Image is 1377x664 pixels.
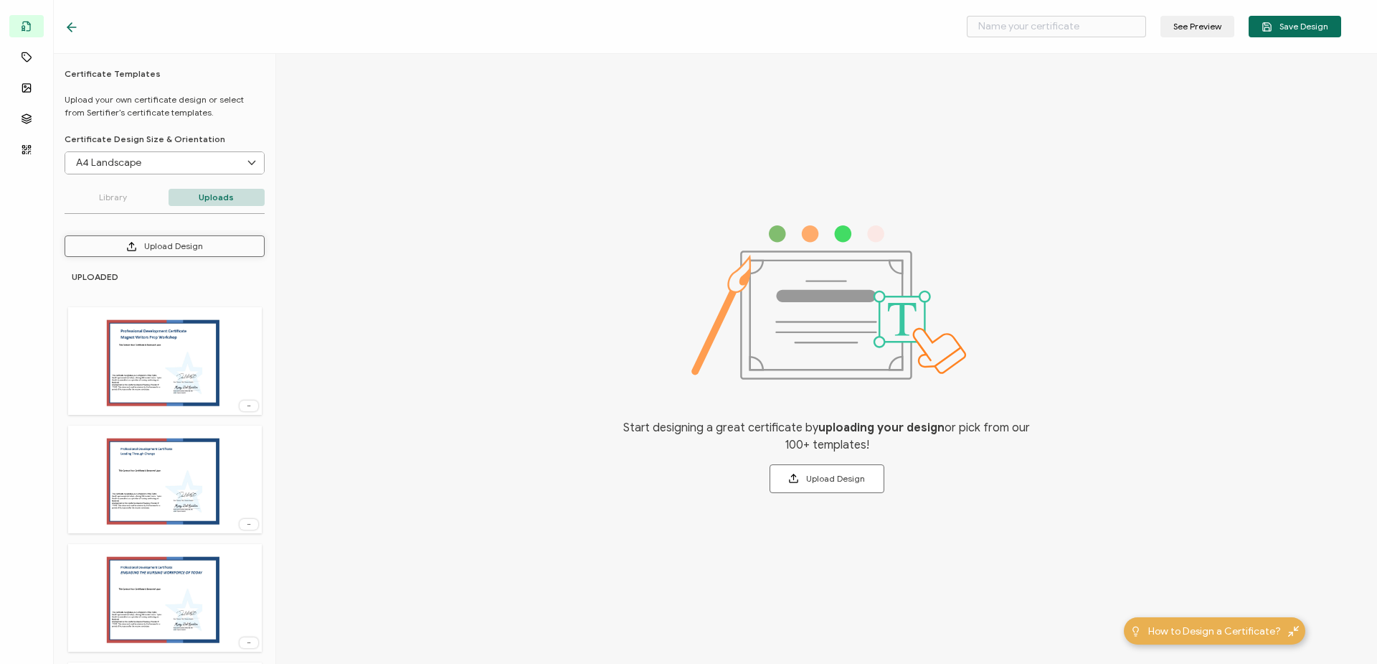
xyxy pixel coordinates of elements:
input: Select [65,152,264,174]
h6: Certificate Templates [65,68,265,79]
b: uploading your design [818,421,945,435]
button: Upload Design [770,464,884,493]
h6: UPLOADED [72,271,262,282]
span: Start designing a great certificate by or pick from our 100+ templates! [620,419,1033,454]
button: Upload Design [65,235,265,257]
button: Save Design [1249,16,1341,37]
iframe: Chat Widget [1138,502,1377,664]
button: See Preview [1160,16,1234,37]
p: Upload your own certificate design or select from Sertifier’s certificate templates. [65,93,265,119]
p: Uploads [169,189,265,206]
img: designs-certificate.svg [685,225,968,380]
input: Name your certificate [967,16,1146,37]
span: Save Design [1262,22,1328,32]
img: c6e4532f-890c-4de6-a315-640fb0350e49.jpg [104,551,224,645]
img: b9fb9338-f25c-42c1-b28f-72e4c51ef882.jpg [104,314,224,408]
p: Library [65,189,161,206]
p: Certificate Design Size & Orientation [65,134,265,144]
img: e7c75721-74bc-4e1a-9bd2-0b77a7b7cb20.jpg [104,433,224,526]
